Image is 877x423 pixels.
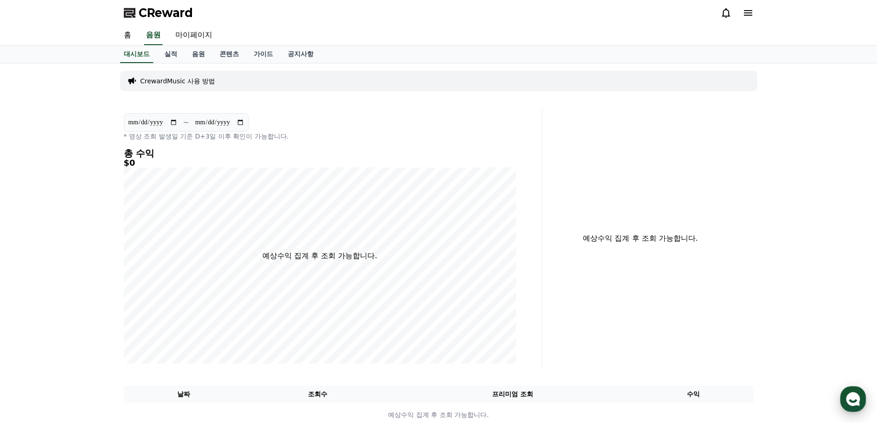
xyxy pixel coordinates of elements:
[61,292,119,315] a: 대화
[183,117,189,128] p: ~
[119,292,177,315] a: 설정
[157,46,185,63] a: 실적
[124,158,516,168] h5: $0
[185,46,212,63] a: 음원
[633,386,754,403] th: 수익
[124,6,193,20] a: CReward
[29,306,35,313] span: 홈
[140,76,215,86] a: CrewardMusic 사용 방법
[392,386,633,403] th: 프리미엄 조회
[120,46,153,63] a: 대시보드
[262,250,377,261] p: 예상수익 집계 후 조회 가능합니다.
[246,46,280,63] a: 가이드
[124,410,753,420] p: 예상수익 집계 후 조회 가능합니다.
[84,306,95,313] span: 대화
[142,306,153,313] span: 설정
[144,26,163,45] a: 음원
[244,386,391,403] th: 조회수
[139,6,193,20] span: CReward
[550,233,732,244] p: 예상수익 집계 후 조회 가능합니다.
[3,292,61,315] a: 홈
[212,46,246,63] a: 콘텐츠
[124,386,244,403] th: 날짜
[280,46,321,63] a: 공지사항
[116,26,139,45] a: 홈
[168,26,220,45] a: 마이페이지
[124,148,516,158] h4: 총 수익
[124,132,516,141] p: * 영상 조회 발생일 기준 D+3일 이후 확인이 가능합니다.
